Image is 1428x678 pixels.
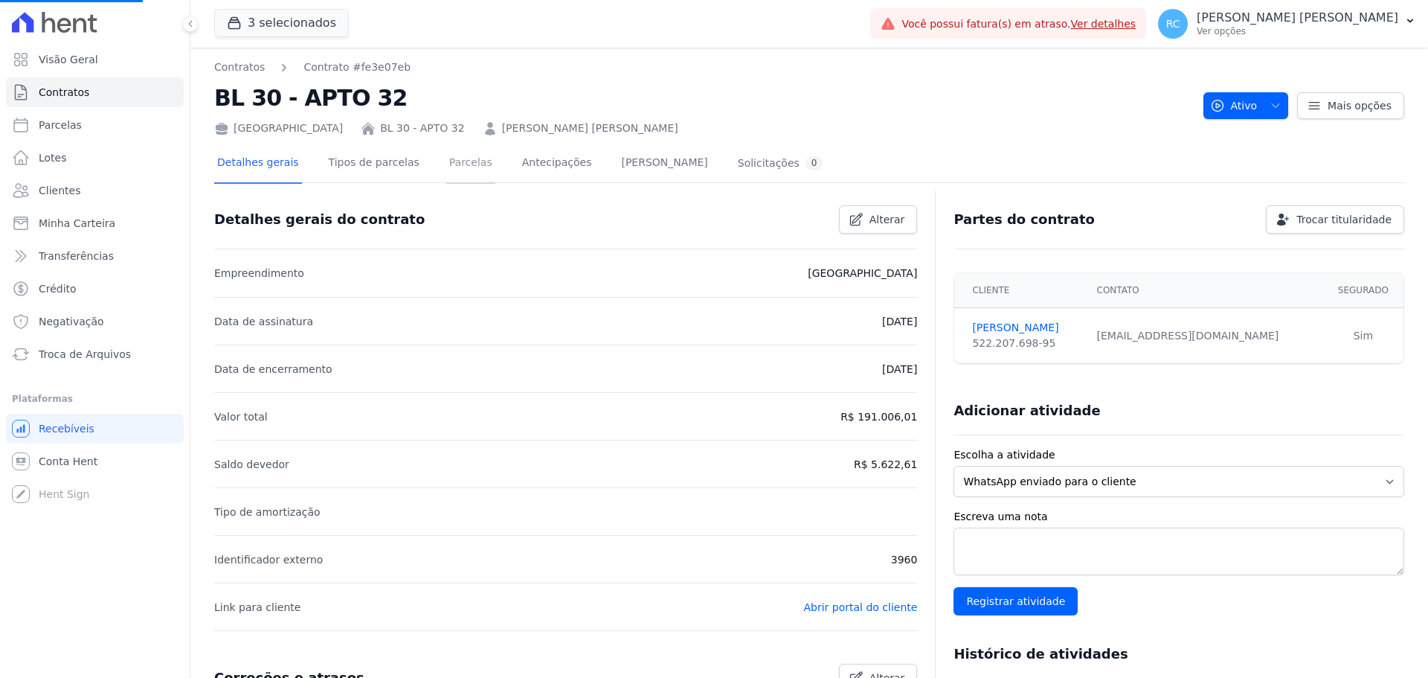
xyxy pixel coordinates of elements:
a: Contratos [6,77,184,107]
a: Visão Geral [6,45,184,74]
p: [DATE] [882,360,917,378]
a: Clientes [6,176,184,205]
h3: Detalhes gerais do contrato [214,211,425,228]
a: Alterar [839,205,918,234]
p: Data de assinatura [214,313,313,330]
a: Tipos de parcelas [326,144,422,184]
h2: BL 30 - APTO 32 [214,81,1191,115]
p: Saldo devedor [214,455,289,473]
a: Recebíveis [6,414,184,444]
a: Mais opções [1297,92,1404,119]
span: Troca de Arquivos [39,347,131,362]
nav: Breadcrumb [214,60,411,75]
a: Minha Carteira [6,208,184,238]
a: Parcelas [6,110,184,140]
th: Segurado [1323,273,1403,308]
p: [DATE] [882,313,917,330]
a: Transferências [6,241,184,271]
a: Solicitações0 [735,144,826,184]
a: Parcelas [446,144,495,184]
a: Abrir portal do cliente [803,601,917,613]
a: Troca de Arquivos [6,339,184,369]
div: [GEOGRAPHIC_DATA] [214,121,343,136]
span: Parcelas [39,118,82,132]
p: Link para cliente [214,598,300,616]
span: Clientes [39,183,80,198]
p: [PERSON_NAME] [PERSON_NAME] [1197,10,1398,25]
span: Alterar [869,212,905,227]
p: Identificador externo [214,551,323,569]
a: Trocar titularidade [1266,205,1404,234]
label: Escreva uma nota [953,509,1404,525]
h3: Partes do contrato [953,211,1095,228]
a: [PERSON_NAME] [972,320,1078,336]
a: [PERSON_NAME] [618,144,710,184]
a: BL 30 - APTO 32 [380,121,464,136]
a: Negativação [6,307,184,336]
button: RC [PERSON_NAME] [PERSON_NAME] Ver opções [1146,3,1428,45]
span: Negativação [39,314,104,329]
button: Ativo [1203,92,1289,119]
td: Sim [1323,308,1403,364]
a: [PERSON_NAME] [PERSON_NAME] [502,121,678,136]
div: 522.207.698-95 [972,336,1078,351]
span: Lotes [39,150,67,165]
span: Mais opções [1328,98,1392,113]
span: Transferências [39,249,114,263]
p: Tipo de amortização [214,503,321,521]
h3: Adicionar atividade [953,402,1100,420]
nav: Breadcrumb [214,60,1191,75]
div: 0 [805,156,823,170]
h3: Histórico de atividades [953,645,1128,663]
span: Crédito [39,281,77,296]
input: Registrar atividade [953,587,1078,615]
p: R$ 5.622,61 [854,455,917,473]
span: Minha Carteira [39,216,115,231]
span: Contratos [39,85,89,100]
a: Contratos [214,60,265,75]
th: Cliente [954,273,1087,308]
div: Solicitações [738,156,823,170]
p: Ver opções [1197,25,1398,37]
span: Você possui fatura(s) em atraso. [901,16,1136,32]
th: Contato [1088,273,1323,308]
a: Conta Hent [6,447,184,476]
a: Detalhes gerais [214,144,302,184]
div: Plataformas [12,390,178,408]
span: Recebíveis [39,421,94,436]
p: R$ 191.006,01 [840,408,917,426]
a: Crédito [6,274,184,304]
span: RC [1166,19,1180,29]
a: Antecipações [519,144,595,184]
a: Contrato #fe3e07eb [303,60,411,75]
span: Visão Geral [39,52,98,67]
button: 3 selecionados [214,9,349,37]
span: Conta Hent [39,454,97,469]
p: [GEOGRAPHIC_DATA] [808,264,917,282]
div: [EMAIL_ADDRESS][DOMAIN_NAME] [1097,328,1314,344]
span: Ativo [1210,92,1258,119]
p: 3960 [891,551,918,569]
a: Ver detalhes [1071,18,1136,30]
a: Lotes [6,143,184,173]
span: Trocar titularidade [1296,212,1392,227]
p: Empreendimento [214,264,304,282]
p: Valor total [214,408,268,426]
p: Data de encerramento [214,360,332,378]
label: Escolha a atividade [953,447,1404,463]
